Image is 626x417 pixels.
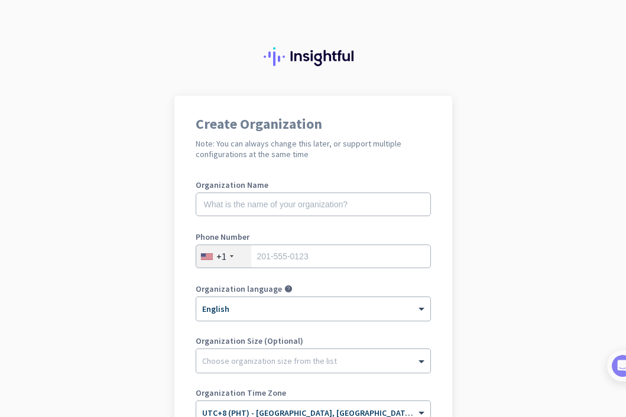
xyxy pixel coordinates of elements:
label: Organization Name [196,181,431,189]
h2: Note: You can always change this later, or support multiple configurations at the same time [196,138,431,159]
label: Organization language [196,285,282,293]
input: What is the name of your organization? [196,193,431,216]
div: +1 [216,250,226,262]
label: Organization Size (Optional) [196,337,431,345]
h1: Create Organization [196,117,431,131]
label: Organization Time Zone [196,389,431,397]
input: 201-555-0123 [196,245,431,268]
img: Insightful [264,47,363,66]
label: Phone Number [196,233,431,241]
i: help [284,285,293,293]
